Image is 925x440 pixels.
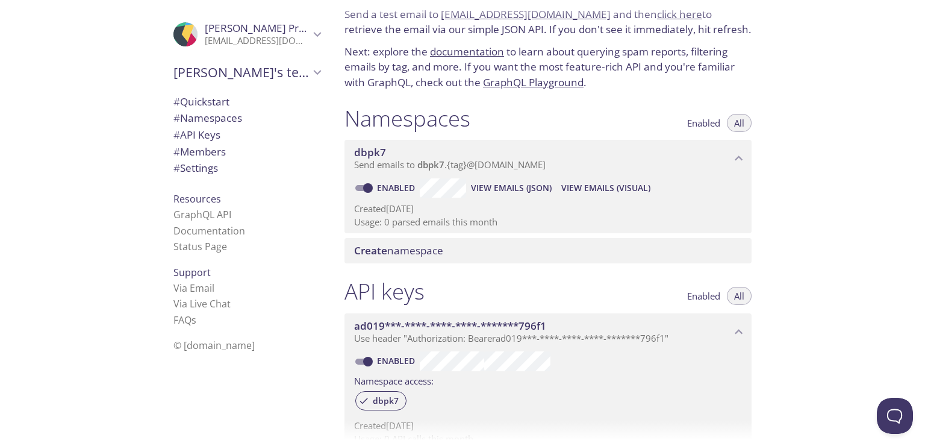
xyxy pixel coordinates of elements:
a: click here [657,7,702,21]
span: Resources [173,192,221,206]
span: s [192,313,196,327]
div: Team Settings [164,160,330,177]
div: Members [164,143,330,160]
span: dbpk7 [366,395,406,406]
a: Enabled [375,355,420,366]
div: Karthik Prabhu [164,14,330,54]
span: # [173,128,180,142]
a: GraphQL API [173,208,231,221]
div: dbpk7 namespace [344,140,752,177]
a: documentation [430,45,504,58]
button: View Emails (JSON) [466,178,556,198]
a: Via Live Chat [173,297,231,310]
span: View Emails (JSON) [471,181,552,195]
h1: Namespaces [344,105,470,132]
span: # [173,145,180,159]
span: © [DOMAIN_NAME] [173,339,255,352]
span: dbpk7 [417,159,444,171]
p: Created [DATE] [354,420,742,432]
button: All [727,114,752,132]
span: Send emails to . {tag} @[DOMAIN_NAME] [354,159,546,171]
span: Create [354,244,387,257]
button: Enabled [680,114,727,132]
span: Quickstart [173,95,229,108]
div: Karthik's team [164,57,330,88]
iframe: Help Scout Beacon - Open [877,398,913,434]
p: Created [DATE] [354,203,742,215]
span: Support [173,266,211,279]
span: View Emails (Visual) [561,181,650,195]
button: Enabled [680,287,727,305]
span: # [173,95,180,108]
label: Namespace access: [354,371,434,389]
div: dbpk7 [355,391,406,410]
a: GraphQL Playground [483,75,584,89]
a: Enabled [375,182,420,193]
div: Quickstart [164,93,330,110]
span: Members [173,145,226,159]
span: dbpk7 [354,145,386,159]
span: [PERSON_NAME]'s team [173,64,310,81]
span: Namespaces [173,111,242,125]
a: [EMAIL_ADDRESS][DOMAIN_NAME] [441,7,611,21]
a: Via Email [173,281,214,295]
p: [EMAIL_ADDRESS][DOMAIN_NAME] [205,35,310,47]
p: Usage: 0 parsed emails this month [354,216,742,228]
a: Status Page [173,240,227,253]
span: # [173,161,180,175]
span: # [173,111,180,125]
p: Send a test email to and then to retrieve the email via our simple JSON API. If you don't see it ... [344,7,752,37]
a: Documentation [173,224,245,237]
div: Namespaces [164,110,330,127]
span: [PERSON_NAME] Prabhu [205,21,324,35]
a: FAQ [173,313,196,327]
span: API Keys [173,128,220,142]
div: Create namespace [344,238,752,263]
span: Settings [173,161,218,175]
div: API Keys [164,127,330,143]
button: View Emails (Visual) [556,178,655,198]
h1: API keys [344,278,425,305]
button: All [727,287,752,305]
span: namespace [354,244,443,257]
p: Next: explore the to learn about querying spam reports, filtering emails by tag, and more. If you... [344,44,752,90]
